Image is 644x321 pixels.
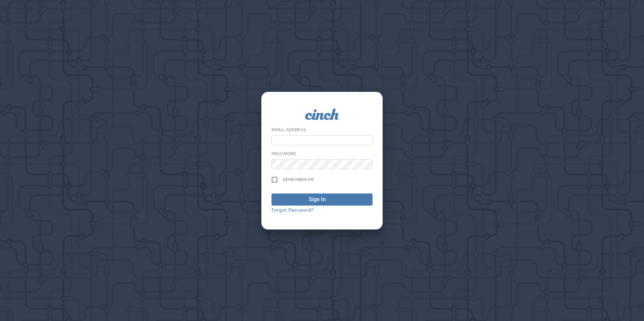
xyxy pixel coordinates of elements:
label: Password [271,151,296,156]
div: Sign In [309,195,326,204]
button: Sign In [271,193,373,206]
a: Forgot Password? [271,207,313,213]
span: Remember me [283,177,315,182]
label: Email Address [271,127,306,133]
